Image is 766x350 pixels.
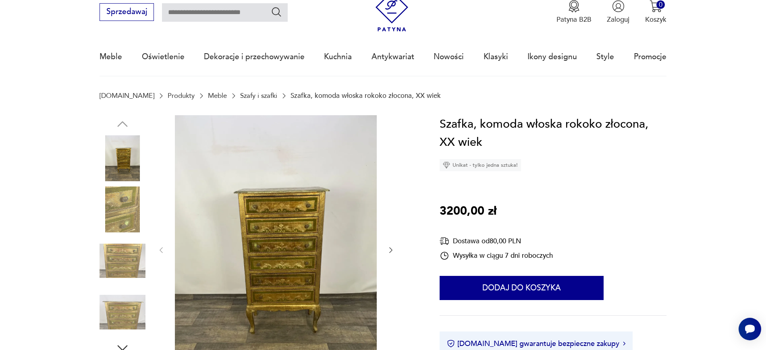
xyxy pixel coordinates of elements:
[739,318,761,340] iframe: Smartsupp widget button
[434,38,464,75] a: Nowości
[100,92,154,99] a: [DOMAIN_NAME]
[100,3,154,21] button: Sprzedawaj
[100,289,145,335] img: Zdjęcie produktu Szafka, komoda włoska rokoko złocona, XX wiek
[372,38,414,75] a: Antykwariat
[204,38,305,75] a: Dekoracje i przechowywanie
[100,186,145,232] img: Zdjęcie produktu Szafka, komoda włoska rokoko złocona, XX wiek
[440,115,666,152] h1: Szafka, komoda włoska rokoko złocona, XX wiek
[527,38,577,75] a: Ikony designu
[596,38,614,75] a: Style
[100,135,145,181] img: Zdjęcie produktu Szafka, komoda włoska rokoko złocona, XX wiek
[324,38,352,75] a: Kuchnia
[440,251,553,261] div: Wysyłka w ciągu 7 dni roboczych
[440,202,496,221] p: 3200,00 zł
[168,92,195,99] a: Produkty
[100,238,145,284] img: Zdjęcie produktu Szafka, komoda włoska rokoko złocona, XX wiek
[208,92,227,99] a: Meble
[440,276,604,300] button: Dodaj do koszyka
[656,0,665,9] div: 0
[142,38,185,75] a: Oświetlenie
[607,15,629,24] p: Zaloguj
[623,342,625,346] img: Ikona strzałki w prawo
[634,38,666,75] a: Promocje
[100,9,154,16] a: Sprzedawaj
[271,6,282,18] button: Szukaj
[556,15,592,24] p: Patyna B2B
[447,340,455,348] img: Ikona certyfikatu
[645,15,666,24] p: Koszyk
[440,236,553,246] div: Dostawa od 80,00 PLN
[440,159,521,171] div: Unikat - tylko jedna sztuka!
[440,236,449,246] img: Ikona dostawy
[484,38,508,75] a: Klasyki
[100,38,122,75] a: Meble
[240,92,277,99] a: Szafy i szafki
[443,162,450,169] img: Ikona diamentu
[447,339,625,349] button: [DOMAIN_NAME] gwarantuje bezpieczne zakupy
[291,92,441,99] p: Szafka, komoda włoska rokoko złocona, XX wiek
